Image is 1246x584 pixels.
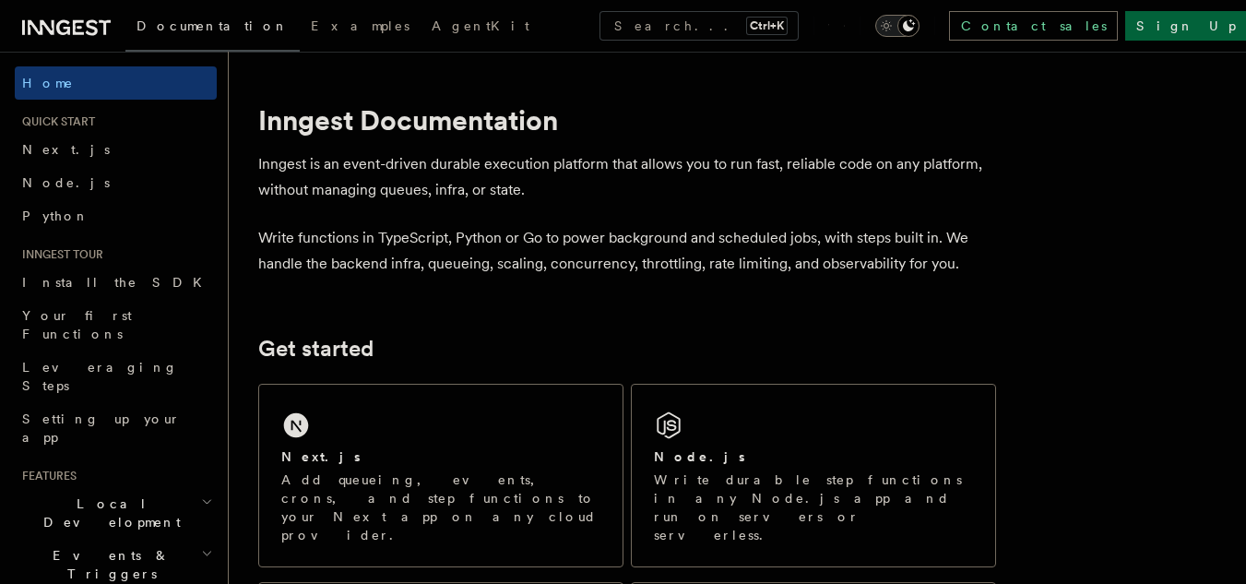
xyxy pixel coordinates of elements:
p: Write functions in TypeScript, Python or Go to power background and scheduled jobs, with steps bu... [258,225,996,277]
a: Get started [258,336,374,362]
p: Add queueing, events, crons, and step functions to your Next app on any cloud provider. [281,471,600,544]
a: Documentation [125,6,300,52]
a: Leveraging Steps [15,351,217,402]
span: Home [22,74,74,92]
span: Examples [311,18,409,33]
span: Install the SDK [22,275,213,290]
span: Local Development [15,495,201,531]
a: Node.js [15,166,217,199]
button: Local Development [15,487,217,539]
h2: Next.js [281,447,361,466]
a: AgentKit [421,6,540,50]
button: Toggle dark mode [875,15,920,37]
span: Python [22,209,89,223]
span: Inngest tour [15,247,103,262]
span: Events & Triggers [15,546,201,583]
span: Quick start [15,114,95,129]
span: Leveraging Steps [22,360,178,393]
span: Features [15,469,77,483]
a: Node.jsWrite durable step functions in any Node.js app and run on servers or serverless. [631,384,996,567]
kbd: Ctrl+K [746,17,788,35]
a: Examples [300,6,421,50]
span: Setting up your app [22,411,181,445]
h2: Node.js [654,447,745,466]
span: Node.js [22,175,110,190]
a: Install the SDK [15,266,217,299]
span: AgentKit [432,18,529,33]
p: Write durable step functions in any Node.js app and run on servers or serverless. [654,471,973,544]
span: Documentation [136,18,289,33]
a: Contact sales [949,11,1118,41]
a: Setting up your app [15,402,217,454]
p: Inngest is an event-driven durable execution platform that allows you to run fast, reliable code ... [258,151,996,203]
button: Search...Ctrl+K [599,11,799,41]
span: Next.js [22,142,110,157]
a: Python [15,199,217,232]
a: Your first Functions [15,299,217,351]
a: Home [15,66,217,100]
span: Your first Functions [22,308,132,341]
h1: Inngest Documentation [258,103,996,137]
a: Next.js [15,133,217,166]
a: Next.jsAdd queueing, events, crons, and step functions to your Next app on any cloud provider. [258,384,623,567]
